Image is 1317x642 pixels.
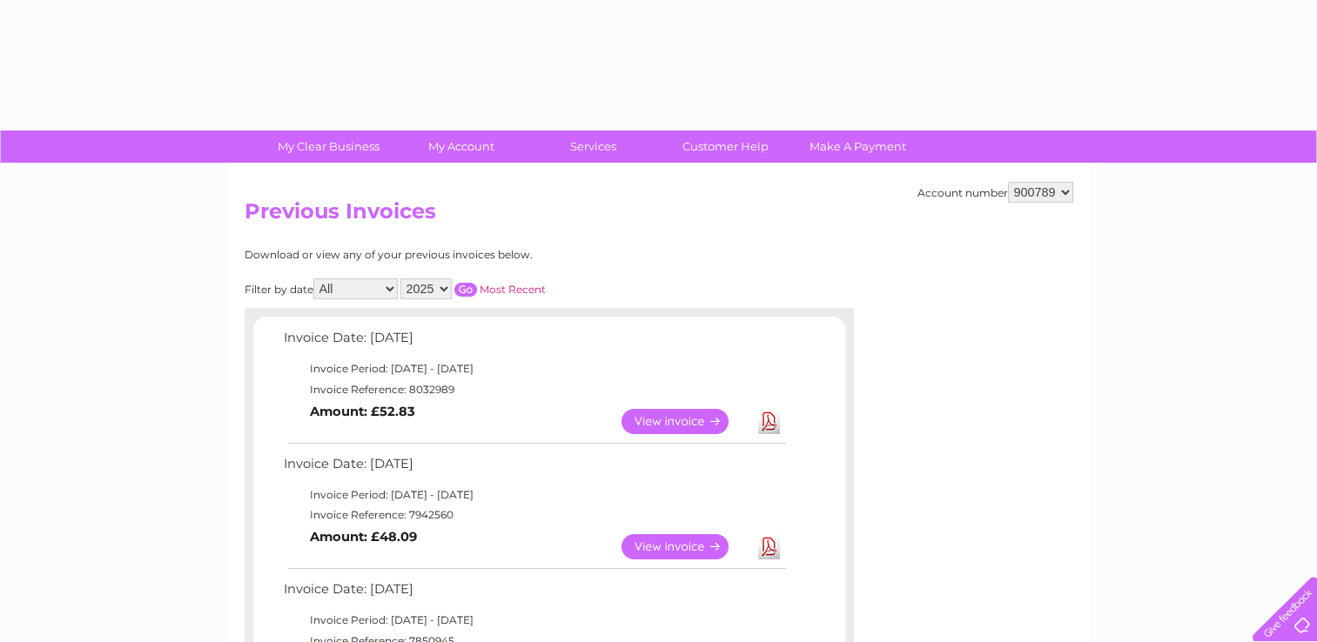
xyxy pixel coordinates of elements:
a: Download [758,534,780,559]
b: Amount: £52.83 [310,404,415,419]
div: Account number [917,182,1073,203]
a: View [622,409,749,434]
td: Invoice Period: [DATE] - [DATE] [279,358,789,379]
a: Download [758,409,780,434]
td: Invoice Period: [DATE] - [DATE] [279,610,789,631]
a: Customer Help [654,130,797,163]
h2: Previous Invoices [245,199,1073,232]
a: My Account [389,130,533,163]
td: Invoice Date: [DATE] [279,452,789,485]
a: Services [521,130,665,163]
td: Invoice Date: [DATE] [279,578,789,610]
td: Invoice Date: [DATE] [279,326,789,358]
td: Invoice Reference: 8032989 [279,379,789,400]
b: Amount: £48.09 [310,529,417,545]
div: Filter by date [245,278,702,299]
td: Invoice Period: [DATE] - [DATE] [279,485,789,505]
td: Invoice Reference: 7942560 [279,505,789,525]
a: Make A Payment [786,130,930,163]
a: Most Recent [480,283,546,296]
div: Download or view any of your previous invoices below. [245,249,702,261]
a: View [622,534,749,559]
a: My Clear Business [257,130,400,163]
